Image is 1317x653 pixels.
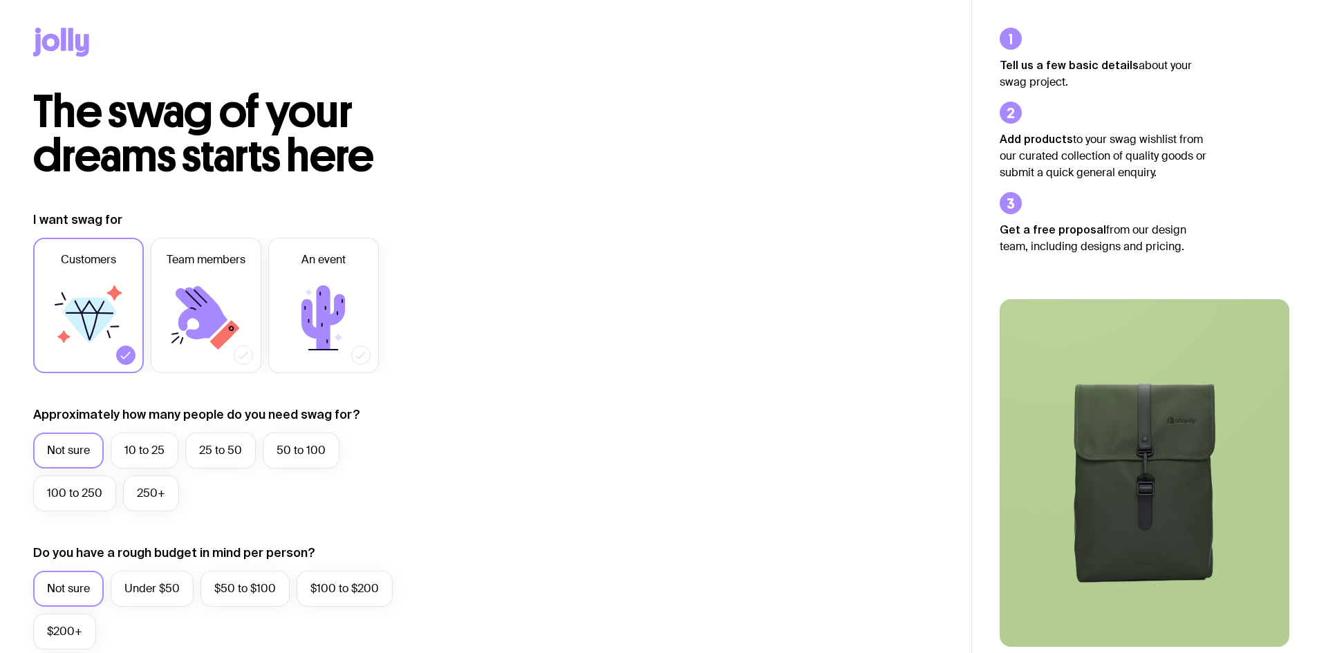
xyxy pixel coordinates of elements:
label: Approximately how many people do you need swag for? [33,406,360,423]
label: Not sure [33,571,104,607]
span: An event [301,252,346,268]
label: 25 to 50 [185,433,256,469]
p: from our design team, including designs and pricing. [1000,221,1207,255]
span: Customers [61,252,116,268]
label: $100 to $200 [297,571,393,607]
p: about your swag project. [1000,57,1207,91]
span: The swag of your dreams starts here [33,84,374,183]
label: 250+ [123,475,179,511]
label: Not sure [33,433,104,469]
label: $50 to $100 [200,571,290,607]
p: to your swag wishlist from our curated collection of quality goods or submit a quick general enqu... [1000,131,1207,181]
span: Team members [167,252,245,268]
strong: Tell us a few basic details [1000,59,1139,71]
strong: Add products [1000,133,1073,145]
label: Under $50 [111,571,194,607]
label: I want swag for [33,211,122,228]
label: 50 to 100 [263,433,339,469]
label: $200+ [33,614,96,650]
label: 100 to 250 [33,475,116,511]
label: Do you have a rough budget in mind per person? [33,545,315,561]
label: 10 to 25 [111,433,178,469]
strong: Get a free proposal [1000,223,1106,236]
